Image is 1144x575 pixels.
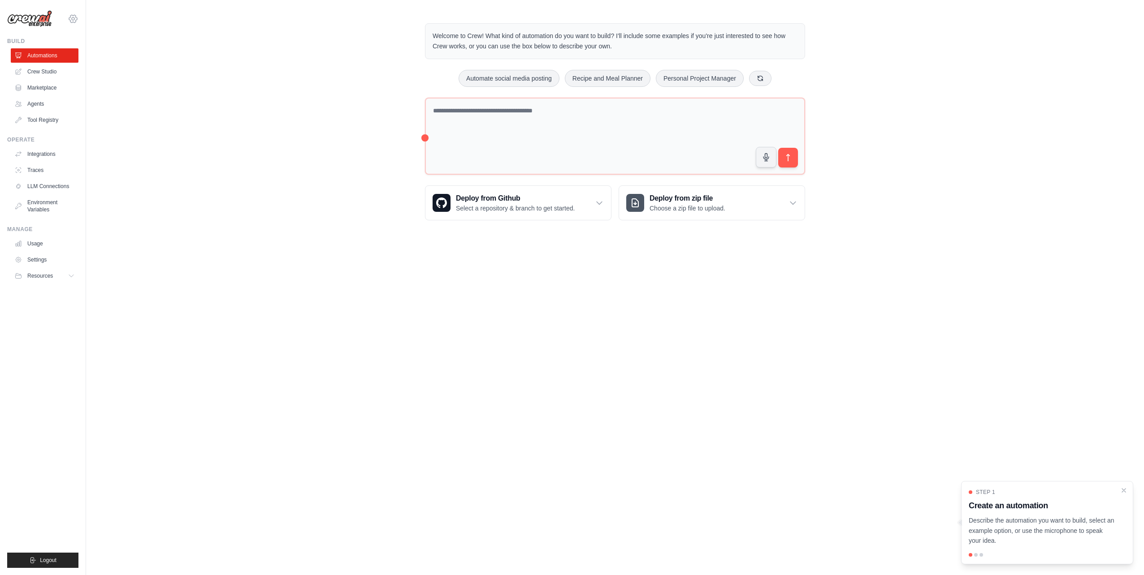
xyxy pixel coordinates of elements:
p: Describe the automation you want to build, select an example option, or use the microphone to spe... [969,515,1115,546]
h3: Create an automation [969,499,1115,512]
div: Build [7,38,78,45]
p: Choose a zip file to upload. [650,204,725,213]
a: Environment Variables [11,195,78,217]
button: Automate social media posting [459,70,559,87]
button: Recipe and Meal Planner [565,70,650,87]
button: Resources [11,269,78,283]
a: Usage [11,236,78,251]
p: Select a repository & branch to get started. [456,204,575,213]
div: Operate [7,136,78,143]
p: Welcome to Crew! What kind of automation do you want to build? I'll include some examples if you'... [433,31,797,51]
span: Logout [40,557,56,564]
a: Settings [11,253,78,267]
h3: Deploy from zip file [650,193,725,204]
h3: Deploy from Github [456,193,575,204]
span: Step 1 [976,489,995,496]
button: Close walkthrough [1120,487,1127,494]
div: Manage [7,226,78,233]
a: Crew Studio [11,64,78,79]
a: Integrations [11,147,78,161]
button: Logout [7,553,78,568]
iframe: Chat Widget [1099,532,1144,575]
a: Traces [11,163,78,177]
img: Logo [7,10,52,27]
a: LLM Connections [11,179,78,193]
span: Resources [27,272,53,279]
a: Tool Registry [11,113,78,127]
a: Automations [11,48,78,63]
a: Marketplace [11,81,78,95]
button: Personal Project Manager [656,70,744,87]
a: Agents [11,97,78,111]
